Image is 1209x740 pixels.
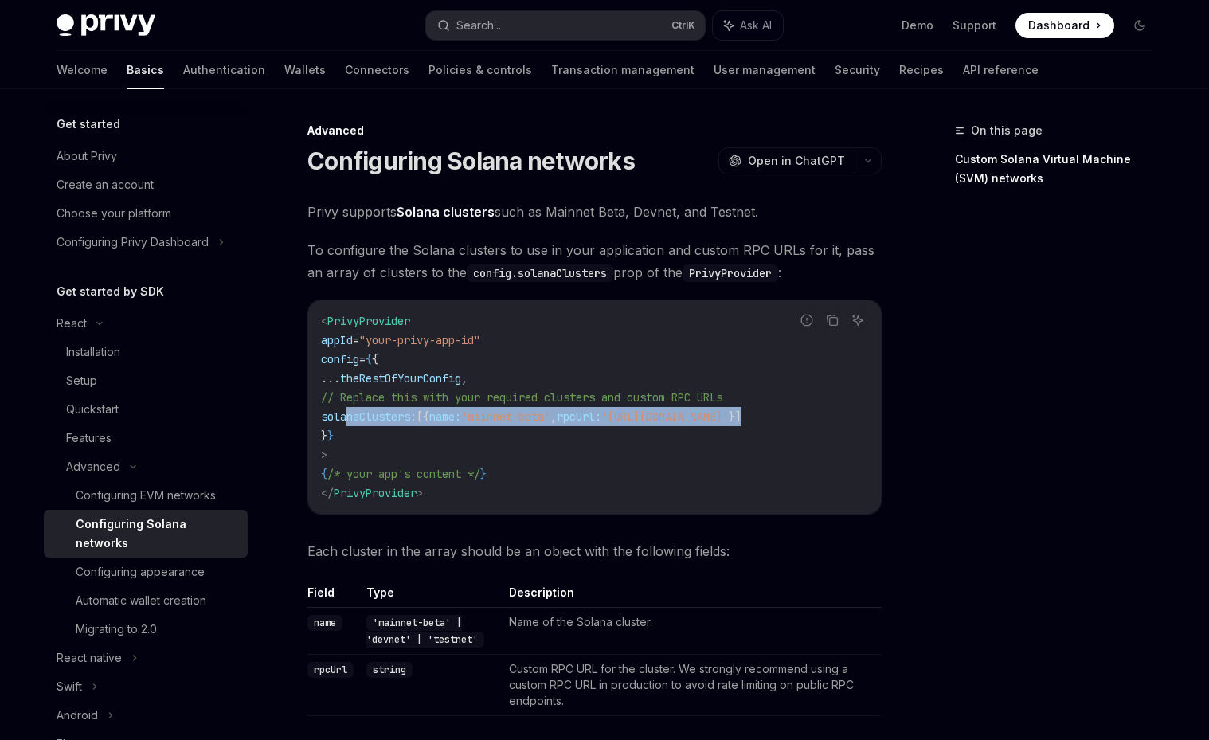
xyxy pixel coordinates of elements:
[550,409,557,424] span: ,
[366,662,413,678] code: string
[307,201,882,223] span: Privy supports such as Mainnet Beta, Devnet, and Testnet.
[66,457,120,476] div: Advanced
[57,233,209,252] div: Configuring Privy Dashboard
[321,390,722,405] span: // Replace this with your required clusters and custom RPC URLs
[76,620,157,639] div: Migrating to 2.0
[44,366,248,395] a: Setup
[551,51,694,89] a: Transaction management
[345,51,409,89] a: Connectors
[417,486,423,500] span: >
[796,310,817,331] button: Report incorrect code
[127,51,164,89] a: Basics
[76,591,206,610] div: Automatic wallet creation
[44,424,248,452] a: Features
[44,338,248,366] a: Installation
[307,239,882,284] span: To configure the Solana clusters to use in your application and custom RPC URLs for it, pass an a...
[748,153,845,169] span: Open in ChatGPT
[671,19,695,32] span: Ctrl K
[503,655,882,716] td: Custom RPC URL for the cluster. We strongly recommend using a custom RPC URL in production to avo...
[953,18,996,33] a: Support
[428,51,532,89] a: Policies & controls
[340,371,461,386] span: theRestOfYourConfig
[456,16,501,35] div: Search...
[44,199,248,228] a: Choose your platform
[729,409,741,424] span: }]
[321,352,359,366] span: config
[360,585,503,608] th: Type
[327,467,480,481] span: /* your app's content */
[44,142,248,170] a: About Privy
[57,51,108,89] a: Welcome
[955,147,1165,191] a: Custom Solana Virtual Machine (SVM) networks
[480,467,487,481] span: }
[44,615,248,644] a: Migrating to 2.0
[307,662,354,678] code: rpcUrl
[307,615,342,631] code: name
[683,264,778,282] code: PrivyProvider
[307,123,882,139] div: Advanced
[57,677,82,696] div: Swift
[183,51,265,89] a: Authentication
[429,409,461,424] span: name:
[327,314,410,328] span: PrivyProvider
[601,409,729,424] span: '[URL][DOMAIN_NAME]'
[822,310,843,331] button: Copy the contents from the code block
[366,352,372,366] span: {
[44,395,248,424] a: Quickstart
[503,585,882,608] th: Description
[57,648,122,668] div: React native
[397,204,495,221] a: Solana clusters
[57,204,171,223] div: Choose your platform
[359,352,366,366] span: =
[66,429,112,448] div: Features
[503,608,882,655] td: Name of the Solana cluster.
[307,147,635,175] h1: Configuring Solana networks
[971,121,1043,140] span: On this page
[66,371,97,390] div: Setup
[902,18,933,33] a: Demo
[713,11,783,40] button: Ask AI
[714,51,816,89] a: User management
[461,409,550,424] span: 'mainnet-beta'
[76,486,216,505] div: Configuring EVM networks
[321,409,417,424] span: solanaClusters:
[835,51,880,89] a: Security
[321,429,327,443] span: }
[57,314,87,333] div: React
[57,706,98,725] div: Android
[66,400,119,419] div: Quickstart
[740,18,772,33] span: Ask AI
[57,147,117,166] div: About Privy
[417,409,429,424] span: [{
[718,147,855,174] button: Open in ChatGPT
[366,615,484,648] code: 'mainnet-beta' | 'devnet' | 'testnet'
[76,515,238,553] div: Configuring Solana networks
[372,352,378,366] span: {
[321,486,334,500] span: </
[353,333,359,347] span: =
[307,540,882,562] span: Each cluster in the array should be an object with the following fields:
[899,51,944,89] a: Recipes
[321,467,327,481] span: {
[66,343,120,362] div: Installation
[57,14,155,37] img: dark logo
[321,314,327,328] span: <
[44,481,248,510] a: Configuring EVM networks
[321,333,353,347] span: appId
[44,170,248,199] a: Create an account
[321,371,340,386] span: ...
[467,264,613,282] code: config.solanaClusters
[327,429,334,443] span: }
[359,333,480,347] span: "your-privy-app-id"
[57,115,120,134] h5: Get started
[284,51,326,89] a: Wallets
[321,448,327,462] span: >
[1028,18,1090,33] span: Dashboard
[426,11,705,40] button: Search...CtrlK
[57,175,154,194] div: Create an account
[557,409,601,424] span: rpcUrl:
[44,586,248,615] a: Automatic wallet creation
[1127,13,1152,38] button: Toggle dark mode
[76,562,205,581] div: Configuring appearance
[1015,13,1114,38] a: Dashboard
